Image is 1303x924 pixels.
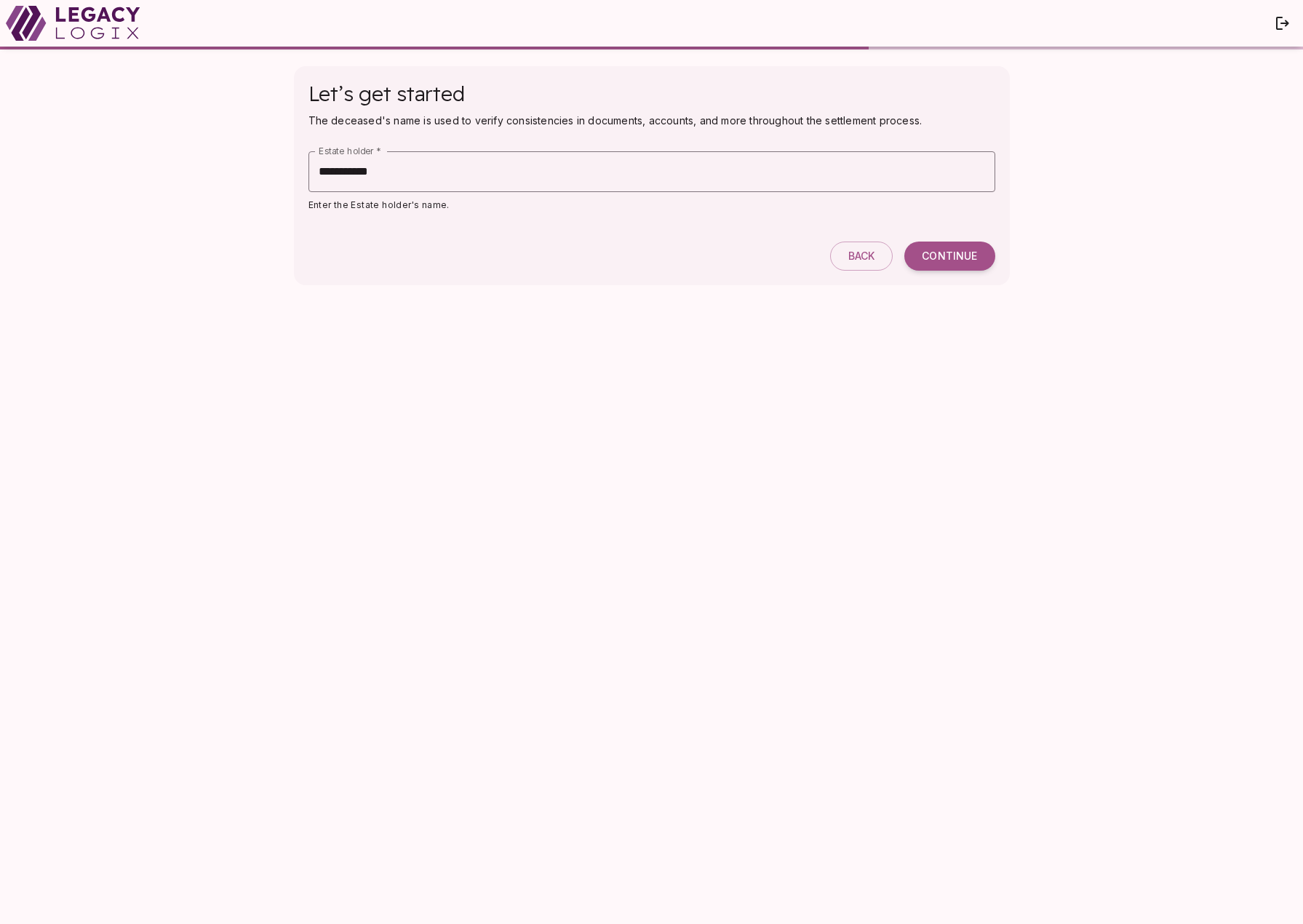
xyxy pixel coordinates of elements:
[922,250,977,263] span: Continue
[319,145,381,157] label: Estate holder
[830,242,893,271] button: Back
[308,81,465,106] span: Let’s get started
[904,242,995,271] button: Continue
[308,199,450,210] span: Enter the Estate holder's name.
[848,250,875,263] span: Back
[308,114,923,127] span: The deceased's name is used to verify consistencies in documents, accounts, and more throughout t...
